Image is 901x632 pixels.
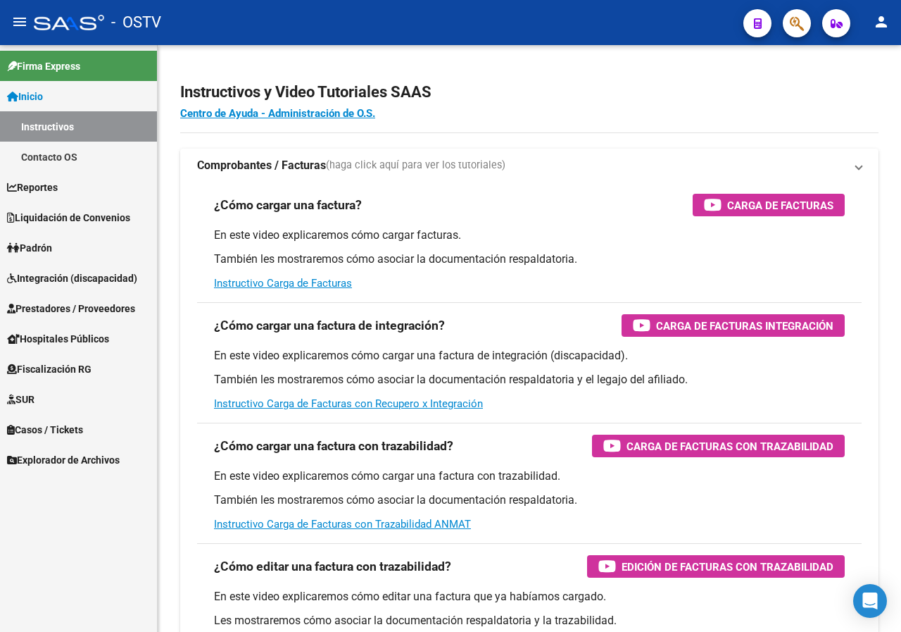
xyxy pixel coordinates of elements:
span: Reportes [7,180,58,195]
button: Carga de Facturas [693,194,845,216]
p: También les mostraremos cómo asociar la documentación respaldatoria. [214,252,845,267]
span: Padrón [7,240,52,256]
p: En este video explicaremos cómo editar una factura que ya habíamos cargado. [214,589,845,605]
strong: Comprobantes / Facturas [197,158,326,173]
div: Open Intercom Messenger [853,584,887,618]
a: Instructivo Carga de Facturas con Recupero x Integración [214,397,483,410]
mat-expansion-panel-header: Comprobantes / Facturas(haga click aquí para ver los tutoriales) [180,149,878,182]
span: - OSTV [111,7,161,38]
button: Carga de Facturas Integración [622,314,845,337]
span: Integración (discapacidad) [7,271,137,286]
a: Instructivo Carga de Facturas [214,277,352,290]
span: Fiscalización RG [7,361,92,377]
mat-icon: menu [11,13,28,30]
span: Carga de Facturas con Trazabilidad [626,438,833,455]
h3: ¿Cómo cargar una factura de integración? [214,316,445,335]
a: Centro de Ayuda - Administración de O.S. [180,107,375,120]
a: Instructivo Carga de Facturas con Trazabilidad ANMAT [214,518,471,531]
span: SUR [7,392,34,407]
span: Prestadores / Proveedores [7,301,135,316]
span: Firma Express [7,58,80,74]
p: En este video explicaremos cómo cargar facturas. [214,228,845,243]
h3: ¿Cómo editar una factura con trazabilidad? [214,557,451,576]
p: Les mostraremos cómo asociar la documentación respaldatoria y la trazabilidad. [214,613,845,628]
h2: Instructivos y Video Tutoriales SAAS [180,79,878,106]
span: Hospitales Públicos [7,331,109,347]
p: En este video explicaremos cómo cargar una factura con trazabilidad. [214,469,845,484]
p: En este video explicaremos cómo cargar una factura de integración (discapacidad). [214,348,845,364]
span: Inicio [7,89,43,104]
button: Edición de Facturas con Trazabilidad [587,555,845,578]
mat-icon: person [873,13,890,30]
span: (haga click aquí para ver los tutoriales) [326,158,505,173]
span: Carga de Facturas [727,197,833,214]
h3: ¿Cómo cargar una factura con trazabilidad? [214,436,453,456]
span: Edición de Facturas con Trazabilidad [622,558,833,576]
span: Liquidación de Convenios [7,210,130,225]
span: Carga de Facturas Integración [656,317,833,335]
p: También les mostraremos cómo asociar la documentación respaldatoria. [214,492,845,508]
span: Casos / Tickets [7,422,83,438]
h3: ¿Cómo cargar una factura? [214,195,362,215]
span: Explorador de Archivos [7,452,120,468]
p: También les mostraremos cómo asociar la documentación respaldatoria y el legajo del afiliado. [214,372,845,388]
button: Carga de Facturas con Trazabilidad [592,435,845,457]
